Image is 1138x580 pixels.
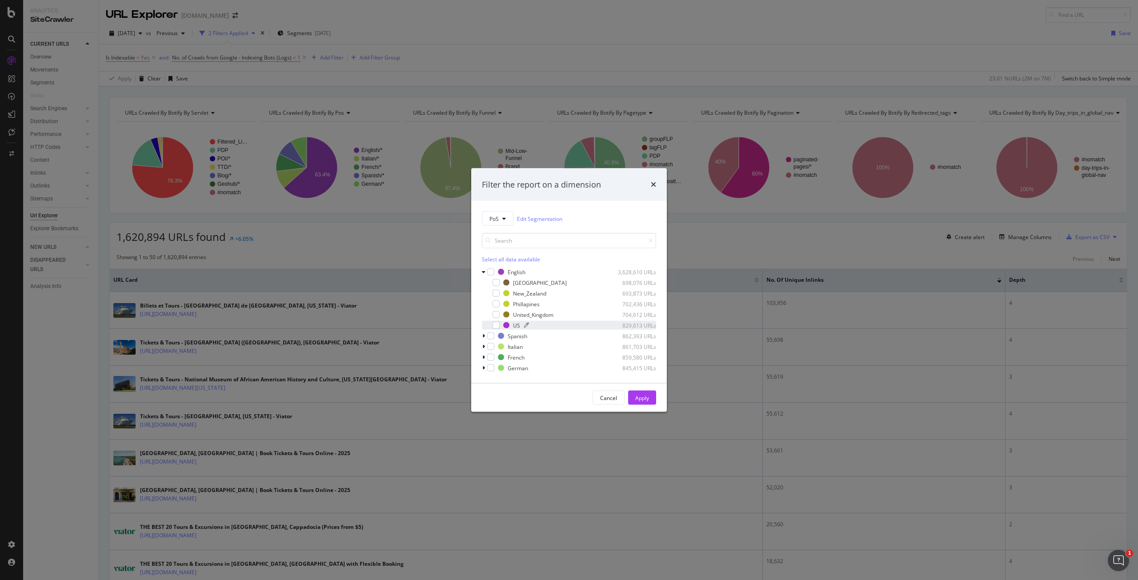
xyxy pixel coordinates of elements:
div: Filter the report on a dimension [482,179,601,190]
div: [GEOGRAPHIC_DATA] [513,279,567,286]
div: German [508,364,528,372]
div: 862,393 URLs [613,332,656,340]
button: Cancel [593,391,625,405]
div: modal [471,168,667,412]
div: Phillapines [513,300,540,308]
div: English [508,268,525,276]
span: PoS [489,215,499,222]
div: 861,703 URLs [613,343,656,350]
div: Italian [508,343,523,350]
button: Apply [628,391,656,405]
div: 845,415 URLs [613,364,656,372]
div: Select all data available [482,256,656,263]
iframe: Intercom live chat [1108,550,1129,571]
div: French [508,353,525,361]
div: Apply [635,394,649,401]
div: United_Kingdom [513,311,553,318]
button: PoS [482,212,513,226]
div: 704,612 URLs [613,311,656,318]
div: 693,873 URLs [613,289,656,297]
div: New_Zealand [513,289,546,297]
div: 3,628,610 URLs [613,268,656,276]
a: Edit Segmentation [517,214,562,223]
div: 698,076 URLs [613,279,656,286]
input: Search [482,233,656,248]
div: 829,613 URLs [613,321,656,329]
span: 1 [1126,550,1133,557]
div: US [513,321,520,329]
div: 859,580 URLs [613,353,656,361]
div: Cancel [600,394,617,401]
div: Spanish [508,332,527,340]
div: 702,436 URLs [613,300,656,308]
div: times [651,179,656,190]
